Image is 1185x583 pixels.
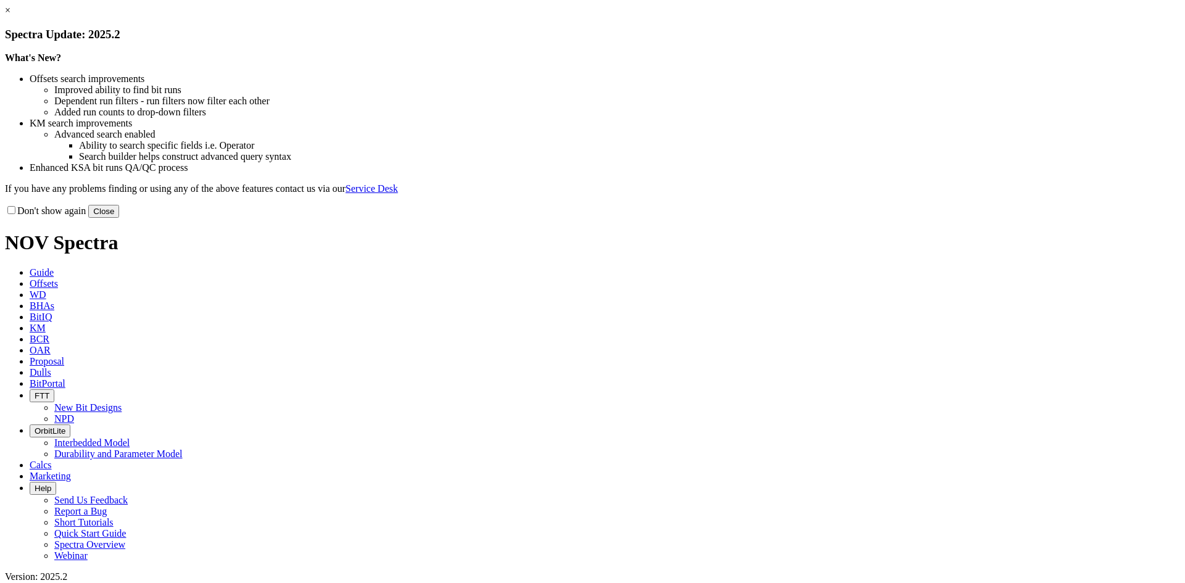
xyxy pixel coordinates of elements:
div: Version: 2025.2 [5,571,1180,582]
span: BitPortal [30,378,65,389]
span: Marketing [30,471,71,481]
span: BitIQ [30,312,52,322]
a: Report a Bug [54,506,107,516]
span: Offsets [30,278,58,289]
h3: Spectra Update: 2025.2 [5,28,1180,41]
label: Don't show again [5,205,86,216]
span: OAR [30,345,51,355]
span: BCR [30,334,49,344]
input: Don't show again [7,206,15,214]
a: Quick Start Guide [54,528,126,539]
li: Offsets search improvements [30,73,1180,85]
a: Webinar [54,550,88,561]
a: Durability and Parameter Model [54,449,183,459]
span: Calcs [30,460,52,470]
a: Send Us Feedback [54,495,128,505]
li: Added run counts to drop-down filters [54,107,1180,118]
li: KM search improvements [30,118,1180,129]
a: Service Desk [346,183,398,194]
a: New Bit Designs [54,402,122,413]
li: Ability to search specific fields i.e. Operator [79,140,1180,151]
span: Help [35,484,51,493]
span: KM [30,323,46,333]
li: Advanced search enabled [54,129,1180,140]
span: Proposal [30,356,64,366]
p: If you have any problems finding or using any of the above features contact us via our [5,183,1180,194]
span: WD [30,289,46,300]
a: Interbedded Model [54,437,130,448]
a: × [5,5,10,15]
li: Improved ability to find bit runs [54,85,1180,96]
span: OrbitLite [35,426,65,436]
a: Spectra Overview [54,539,125,550]
li: Search builder helps construct advanced query syntax [79,151,1180,162]
a: Short Tutorials [54,517,114,527]
li: Enhanced KSA bit runs QA/QC process [30,162,1180,173]
h1: NOV Spectra [5,231,1180,254]
button: Close [88,205,119,218]
span: Dulls [30,367,51,378]
strong: What's New? [5,52,61,63]
span: Guide [30,267,54,278]
span: FTT [35,391,49,400]
span: BHAs [30,300,54,311]
a: NPD [54,413,74,424]
li: Dependent run filters - run filters now filter each other [54,96,1180,107]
